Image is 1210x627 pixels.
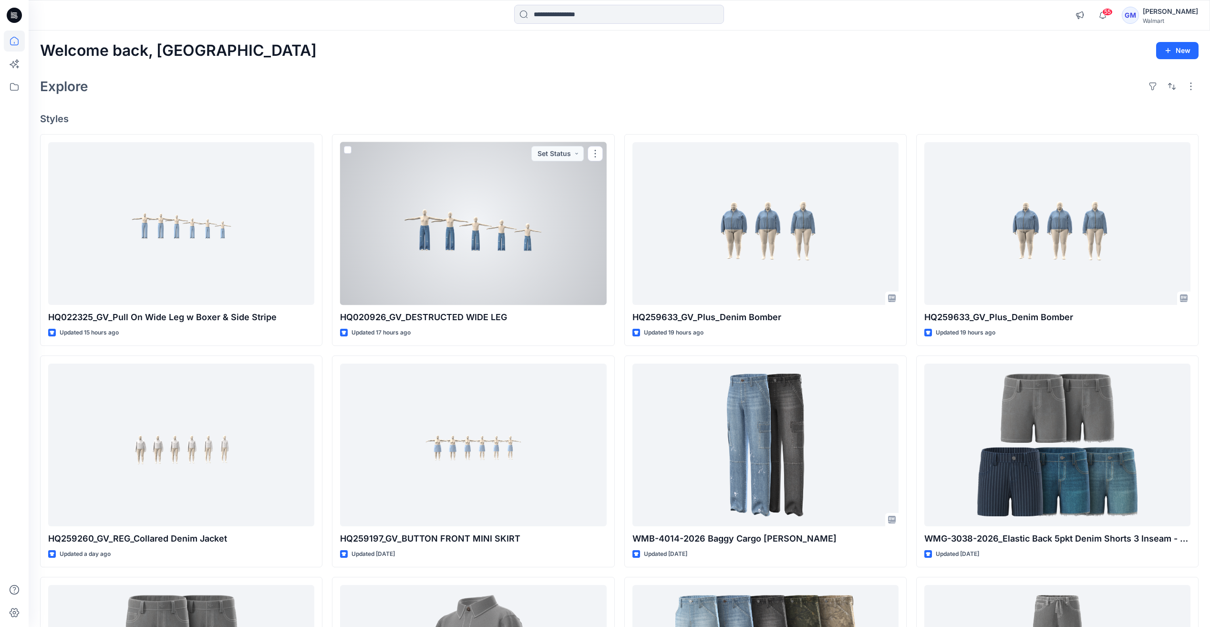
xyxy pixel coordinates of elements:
p: HQ020926_GV_DESTRUCTED WIDE LEG [340,311,606,324]
a: HQ259197_GV_BUTTON FRONT MINI SKIRT [340,364,606,526]
a: WMB-4014-2026 Baggy Cargo Jean [632,364,899,526]
p: Updated 17 hours ago [352,328,411,338]
p: HQ259633_GV_Plus_Denim Bomber [632,311,899,324]
h4: Styles [40,113,1199,125]
p: Updated [DATE] [936,549,979,559]
a: HQ259633_GV_Plus_Denim Bomber [924,142,1190,305]
a: HQ259633_GV_Plus_Denim Bomber [632,142,899,305]
span: 55 [1102,8,1113,16]
p: Updated 19 hours ago [936,328,995,338]
a: WMG-3038-2026_Elastic Back 5pkt Denim Shorts 3 Inseam - Cost Opt [924,364,1190,526]
div: Walmart [1143,17,1198,24]
div: GM [1122,7,1139,24]
p: Updated [DATE] [352,549,395,559]
a: HQ259260_GV_REG_Collared Denim Jacket [48,364,314,526]
h2: Explore [40,79,88,94]
p: HQ259260_GV_REG_Collared Denim Jacket [48,532,314,545]
a: HQ022325_GV_Pull On Wide Leg w Boxer & Side Stripe [48,142,314,305]
div: [PERSON_NAME] [1143,6,1198,17]
p: WMB-4014-2026 Baggy Cargo [PERSON_NAME] [632,532,899,545]
p: HQ259633_GV_Plus_Denim Bomber [924,311,1190,324]
p: HQ022325_GV_Pull On Wide Leg w Boxer & Side Stripe [48,311,314,324]
p: Updated a day ago [60,549,111,559]
a: HQ020926_GV_DESTRUCTED WIDE LEG [340,142,606,305]
p: WMG-3038-2026_Elastic Back 5pkt Denim Shorts 3 Inseam - Cost Opt [924,532,1190,545]
button: New [1156,42,1199,59]
h2: Welcome back, [GEOGRAPHIC_DATA] [40,42,317,60]
p: Updated 15 hours ago [60,328,119,338]
p: Updated 19 hours ago [644,328,703,338]
p: Updated [DATE] [644,549,687,559]
p: HQ259197_GV_BUTTON FRONT MINI SKIRT [340,532,606,545]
